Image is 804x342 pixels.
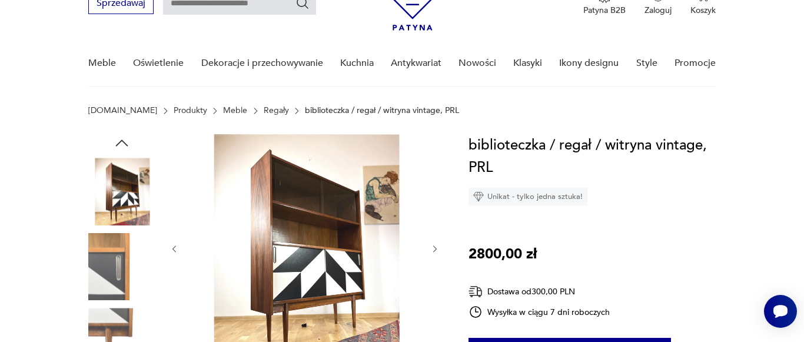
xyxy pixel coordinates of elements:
[264,106,289,115] a: Regały
[88,158,155,225] img: Zdjęcie produktu biblioteczka / regał / witryna vintage, PRL
[469,284,610,299] div: Dostawa od 300,00 PLN
[469,243,537,265] p: 2800,00 zł
[133,41,184,86] a: Oświetlenie
[644,5,672,16] p: Zaloguj
[305,106,459,115] p: biblioteczka / regał / witryna vintage, PRL
[473,191,484,202] img: Ikona diamentu
[583,5,626,16] p: Patyna B2B
[636,41,657,86] a: Style
[469,134,719,179] h1: biblioteczka / regał / witryna vintage, PRL
[675,41,716,86] a: Promocje
[340,41,374,86] a: Kuchnia
[391,41,441,86] a: Antykwariat
[88,233,155,300] img: Zdjęcie produktu biblioteczka / regał / witryna vintage, PRL
[88,41,116,86] a: Meble
[223,106,247,115] a: Meble
[559,41,619,86] a: Ikony designu
[513,41,542,86] a: Klasyki
[469,284,483,299] img: Ikona dostawy
[459,41,496,86] a: Nowości
[174,106,207,115] a: Produkty
[469,188,587,205] div: Unikat - tylko jedna sztuka!
[764,295,797,328] iframe: Smartsupp widget button
[201,41,323,86] a: Dekoracje i przechowywanie
[88,106,157,115] a: [DOMAIN_NAME]
[690,5,716,16] p: Koszyk
[469,305,610,319] div: Wysyłka w ciągu 7 dni roboczych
